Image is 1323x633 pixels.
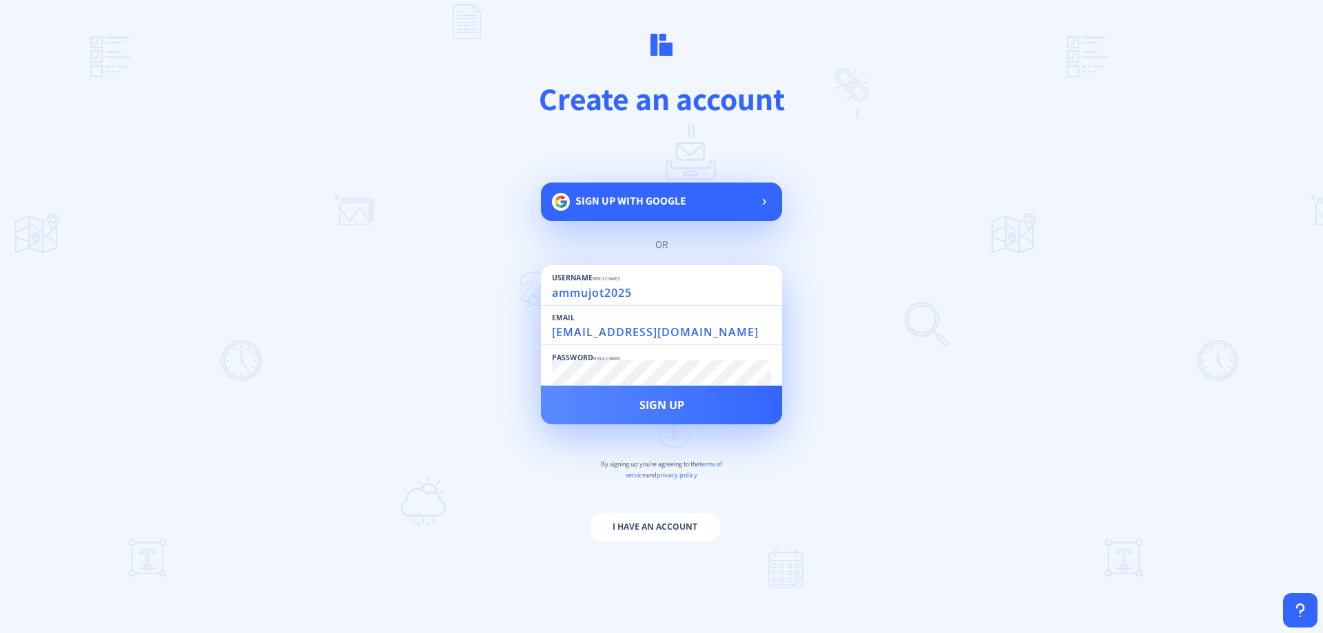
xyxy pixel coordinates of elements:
button: Sign Up [541,386,782,424]
img: google.svg [552,193,570,211]
p: By signing up you're agreeing to the and [541,459,782,481]
img: logo.svg [650,34,673,56]
span: privacy policy [657,470,697,479]
span: Sign up with google [575,194,686,208]
div: or [555,238,768,251]
h1: Create an account [99,78,1224,119]
span: Sign Up [639,399,684,411]
button: I have an account [590,513,720,541]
